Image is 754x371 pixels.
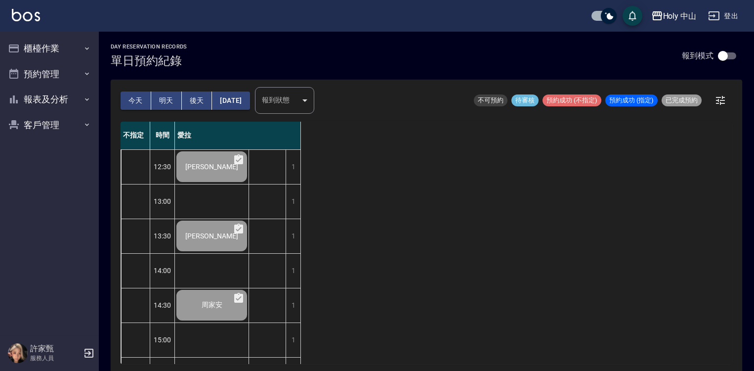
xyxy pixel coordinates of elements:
[111,54,187,68] h3: 單日預約紀錄
[286,254,300,288] div: 1
[286,219,300,253] div: 1
[150,122,175,149] div: 時間
[8,343,28,363] img: Person
[662,96,702,105] span: 已完成預約
[647,6,701,26] button: Holy 中山
[183,163,240,171] span: [PERSON_NAME]
[150,323,175,357] div: 15:00
[605,96,658,105] span: 預約成功 (指定)
[150,219,175,253] div: 13:30
[4,112,95,138] button: 客戶管理
[200,301,224,310] span: 周家安
[150,288,175,323] div: 14:30
[175,122,301,149] div: 愛拉
[474,96,507,105] span: 不可預約
[182,92,212,110] button: 後天
[151,92,182,110] button: 明天
[212,92,250,110] button: [DATE]
[121,92,151,110] button: 今天
[286,185,300,219] div: 1
[704,7,742,25] button: 登出
[623,6,642,26] button: save
[4,87,95,112] button: 報表及分析
[30,354,81,363] p: 服務人員
[286,323,300,357] div: 1
[150,184,175,219] div: 13:00
[286,288,300,323] div: 1
[121,122,150,149] div: 不指定
[150,253,175,288] div: 14:00
[4,61,95,87] button: 預約管理
[183,232,240,240] span: [PERSON_NAME]
[682,50,713,61] p: 報到模式
[150,149,175,184] div: 12:30
[663,10,697,22] div: Holy 中山
[286,150,300,184] div: 1
[543,96,601,105] span: 預約成功 (不指定)
[12,9,40,21] img: Logo
[111,44,187,50] h2: day Reservation records
[30,344,81,354] h5: 許家甄
[4,36,95,61] button: 櫃檯作業
[511,96,539,105] span: 待審核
